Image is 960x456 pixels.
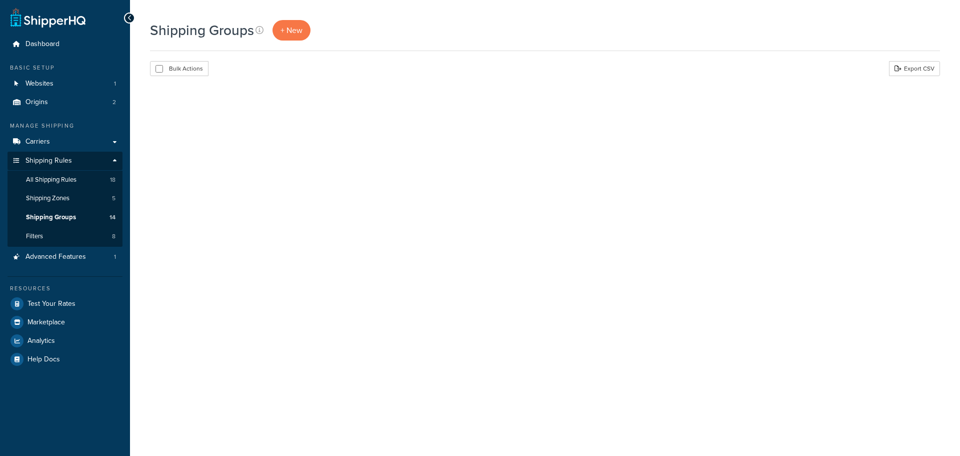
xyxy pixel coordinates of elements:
span: 5 [112,194,115,203]
a: + New [272,20,310,41]
li: All Shipping Rules [7,171,122,189]
a: Shipping Rules [7,152,122,170]
span: Shipping Zones [26,194,69,203]
a: Test Your Rates [7,295,122,313]
a: Advanced Features 1 [7,248,122,266]
li: Filters [7,227,122,246]
span: Origins [25,98,48,107]
span: Shipping Rules [25,157,72,165]
li: Shipping Zones [7,189,122,208]
a: Shipping Groups 14 [7,208,122,227]
span: Shipping Groups [26,213,76,222]
a: Analytics [7,332,122,350]
span: Carriers [25,138,50,146]
li: Origins [7,93,122,112]
a: Origins 2 [7,93,122,112]
span: Filters [26,232,43,241]
div: Manage Shipping [7,122,122,130]
h1: Shipping Groups [150,21,254,40]
li: Advanced Features [7,248,122,266]
a: Marketplace [7,313,122,331]
span: 18 [110,176,115,184]
a: Carriers [7,133,122,151]
span: Dashboard [25,40,59,49]
a: All Shipping Rules 18 [7,171,122,189]
span: Marketplace [27,318,65,327]
li: Shipping Rules [7,152,122,247]
a: Shipping Zones 5 [7,189,122,208]
span: Help Docs [27,355,60,364]
a: Filters 8 [7,227,122,246]
li: Websites [7,75,122,93]
span: 1 [114,80,116,88]
li: Shipping Groups [7,208,122,227]
a: Export CSV [889,61,940,76]
div: Basic Setup [7,64,122,72]
a: Dashboard [7,35,122,54]
button: Bulk Actions [150,61,208,76]
span: 14 [109,213,115,222]
span: 1 [114,253,116,261]
span: Test Your Rates [27,300,75,308]
span: 8 [112,232,115,241]
span: + New [280,25,302,36]
span: Analytics [27,337,55,345]
a: ShipperHQ Home [10,8,85,28]
a: Help Docs [7,350,122,368]
span: Advanced Features [25,253,86,261]
span: 2 [112,98,116,107]
div: Resources [7,284,122,293]
span: Websites [25,80,53,88]
span: All Shipping Rules [26,176,76,184]
a: Websites 1 [7,75,122,93]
